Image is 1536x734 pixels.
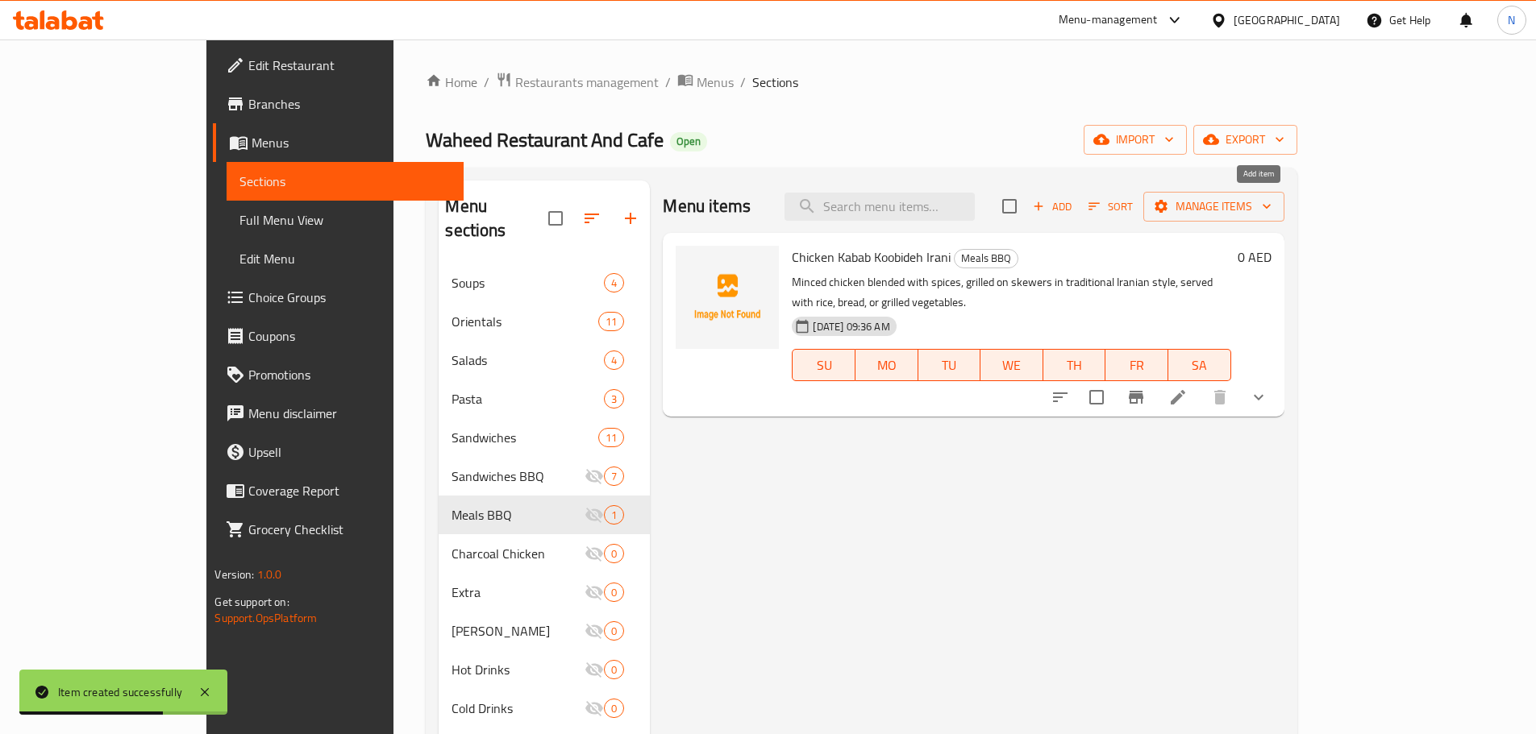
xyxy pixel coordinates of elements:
span: Extra [452,583,585,602]
span: Menu disclaimer [248,404,450,423]
div: Cold Drinks0 [439,689,650,728]
button: show more [1239,378,1278,417]
a: Promotions [213,355,463,394]
button: sort-choices [1041,378,1080,417]
span: Sort sections [572,199,611,238]
button: TH [1043,349,1106,381]
span: Soups [452,273,604,292]
div: items [604,505,624,525]
span: Edit Menu [239,249,450,268]
a: Edit Restaurant [213,46,463,85]
span: [DATE] 09:36 AM [806,319,896,334]
a: Support.OpsPlatform [214,608,317,628]
div: Menu-management [1059,10,1158,30]
span: Version: [214,564,254,585]
svg: Inactive section [585,699,604,718]
span: Cold Drinks [452,699,585,718]
button: SA [1168,349,1231,381]
span: 0 [605,585,623,600]
span: 1 [605,508,623,523]
a: Grocery Checklist [213,510,463,549]
div: items [604,621,624,641]
div: items [604,350,624,370]
span: Menus [697,73,734,92]
nav: breadcrumb [426,72,1297,93]
span: N [1508,11,1515,29]
span: Select section [993,189,1026,223]
div: Charcoal Chicken0 [439,534,650,573]
div: Sandwiches BBQ7 [439,457,650,496]
span: 4 [605,353,623,368]
svg: Inactive section [585,583,604,602]
div: items [604,273,624,292]
div: items [598,312,624,331]
span: export [1206,130,1284,150]
span: Grocery Checklist [248,520,450,539]
div: Pasta3 [439,379,650,418]
svg: Inactive section [585,505,604,525]
a: Restaurants management [496,72,659,93]
img: Chicken Kabab Koobideh Irani [676,246,779,349]
button: Manage items [1143,192,1284,222]
span: Menus [252,133,450,152]
button: delete [1201,378,1239,417]
button: WE [980,349,1043,381]
div: Sandwiches11 [439,418,650,457]
div: Hot Drinks0 [439,650,650,689]
span: [PERSON_NAME] [452,621,585,641]
span: FR [1112,354,1162,377]
li: / [484,73,489,92]
button: Branch-specific-item [1117,378,1155,417]
button: export [1193,125,1297,155]
span: Hot Drinks [452,660,585,679]
p: Minced chicken blended with spices, grilled on skewers in traditional Iranian style, served with ... [792,272,1230,313]
button: Add section [611,199,650,238]
span: Sections [239,172,450,191]
button: TU [918,349,981,381]
span: Charcoal Chicken [452,544,585,563]
div: Pasta [452,389,604,408]
span: Coupons [248,326,450,346]
span: TH [1050,354,1100,377]
span: Sort [1089,197,1133,216]
span: WE [987,354,1037,377]
svg: Inactive section [585,544,604,563]
span: Manage items [1156,197,1272,217]
a: Choice Groups [213,278,463,317]
li: / [740,73,746,92]
button: Add [1026,194,1078,219]
button: MO [855,349,918,381]
div: items [604,660,624,679]
span: Branches [248,94,450,114]
span: Chicken Kabab Koobideh Irani [792,245,951,269]
span: Orientals [452,312,598,331]
span: 11 [599,314,623,330]
div: Item created successfully [58,683,182,701]
div: Mansaf Biryani [452,621,585,641]
span: Sort items [1078,194,1143,219]
div: Orientals11 [439,302,650,341]
span: 11 [599,430,623,446]
span: Choice Groups [248,288,450,307]
h2: Menu sections [445,194,548,243]
span: Sandwiches [452,428,598,447]
button: Sort [1084,194,1137,219]
div: Meals BBQ [452,505,585,525]
span: Sections [752,73,798,92]
a: Sections [227,162,463,201]
span: Sandwiches BBQ [452,467,585,486]
svg: Inactive section [585,467,604,486]
button: FR [1105,349,1168,381]
span: SA [1175,354,1225,377]
a: Upsell [213,433,463,471]
div: items [604,467,624,486]
span: Add [1030,197,1074,216]
svg: Show Choices [1249,388,1268,407]
div: [GEOGRAPHIC_DATA] [1234,11,1340,29]
span: 3 [605,392,623,407]
span: Restaurants management [515,73,659,92]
